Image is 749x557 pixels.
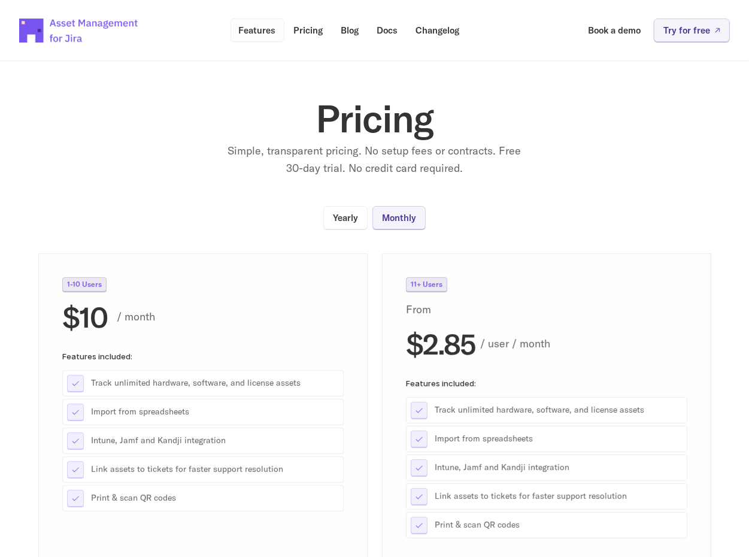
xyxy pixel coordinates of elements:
p: Features included: [406,379,687,387]
p: Try for free [663,26,710,35]
a: Features [231,19,284,42]
p: / month [117,308,344,326]
h2: $10 [62,301,107,333]
a: Changelog [408,19,468,42]
p: 11+ Users [411,281,442,288]
a: Try for free [654,19,730,42]
p: Track unlimited hardware, software, and license assets [435,404,683,416]
p: 1-10 Users [67,281,102,288]
p: Print & scan QR codes [91,492,339,504]
p: Intune, Jamf and Kandji integration [435,462,683,474]
p: Yearly [333,213,358,222]
p: Book a demo [588,26,641,35]
p: Intune, Jamf and Kandji integration [91,435,339,447]
p: Changelog [416,26,460,35]
a: Book a demo [580,19,649,42]
p: Features included: [62,352,344,360]
p: Track unlimited hardware, software, and license assets [91,377,339,389]
h2: $2.85 [406,328,475,359]
a: Blog [333,19,368,42]
a: Docs [369,19,407,42]
p: From [406,301,448,319]
p: Link assets to tickets for faster support resolution [435,491,683,502]
a: Pricing [286,19,332,42]
p: / user / month [480,335,687,352]
p: Print & scan QR codes [435,519,683,531]
p: Import from spreadsheets [435,433,683,445]
p: Docs [377,26,398,35]
p: Features [239,26,276,35]
p: Simple, transparent pricing. No setup fees or contracts. Free 30-day trial. No credit card required. [225,143,524,177]
p: Link assets to tickets for faster support resolution [91,464,339,476]
p: Import from spreadsheets [91,406,339,418]
p: Blog [341,26,359,35]
p: Pricing [294,26,323,35]
h1: Pricing [135,99,614,138]
p: Monthly [382,213,416,222]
